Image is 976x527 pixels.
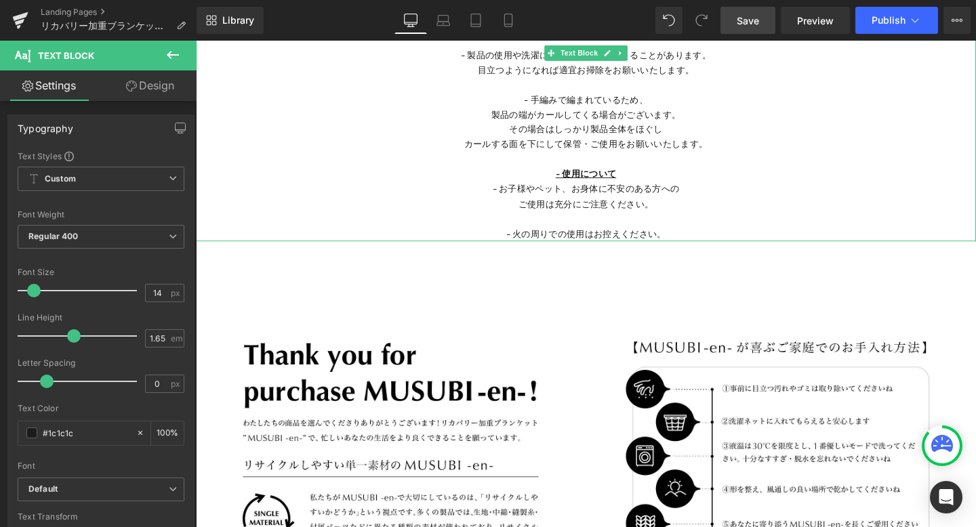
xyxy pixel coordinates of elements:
[18,512,184,522] div: Text Transform
[460,7,492,34] a: Tablet
[855,7,938,34] button: Publish
[171,334,182,343] span: em
[41,20,171,31] span: リカバリー加重ブランケット“MUSUBI” -en- 取扱説明書
[380,5,425,21] span: Text Block
[440,5,454,21] a: Expand / Collapse
[45,173,76,185] b: Custom
[737,14,759,28] span: Save
[655,7,683,34] button: Undo
[18,404,184,413] div: Text Color
[394,7,427,34] a: Desktop
[38,50,94,61] span: Text Block
[18,268,184,277] div: Font Size
[222,14,254,26] span: Library
[492,7,525,34] a: Mobile
[43,425,129,440] input: Color
[688,7,715,34] button: Redo
[18,150,184,161] div: Text Styles
[171,289,182,297] span: px
[781,7,850,34] a: Preview
[797,14,834,28] span: Preview
[151,421,184,445] div: %
[18,115,73,134] div: Typography
[18,358,184,368] div: Letter Spacing
[930,481,962,513] div: Open Intercom Messenger
[28,231,79,241] b: Regular 400
[18,210,184,219] div: Font Weight
[378,133,442,146] span: - 使用について
[427,7,460,34] a: Laptop
[18,313,184,322] div: Line Height
[943,7,971,34] button: More
[101,70,199,101] a: Design
[171,379,182,388] span: px
[28,484,58,495] i: Default
[197,7,264,34] a: New Library
[41,7,197,18] a: Landing Pages
[872,15,906,26] span: Publish
[18,461,184,471] div: Font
